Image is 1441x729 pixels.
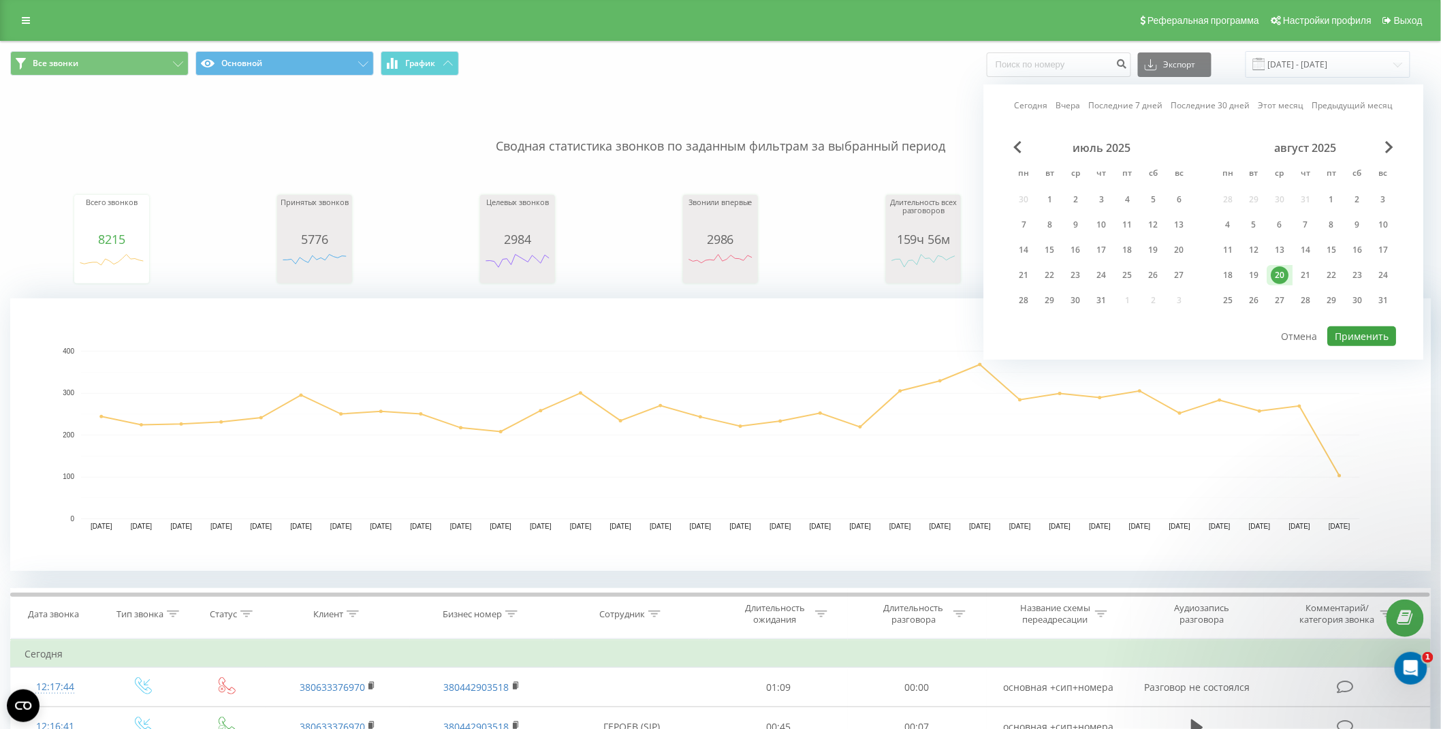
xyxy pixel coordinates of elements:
div: 10 [1375,216,1393,234]
div: 23 [1349,266,1367,284]
text: 0 [70,515,74,523]
text: [DATE] [131,523,153,531]
text: [DATE] [1249,523,1271,531]
div: ср 9 июля 2025 г. [1063,215,1089,235]
a: Последние 7 дней [1089,99,1163,112]
div: 12:17:44 [25,674,86,700]
div: 6 [1171,191,1188,208]
svg: A chart. [10,298,1431,571]
span: Реферальная программа [1147,15,1259,26]
text: [DATE] [1329,523,1350,531]
div: чт 10 июля 2025 г. [1089,215,1115,235]
div: пт 15 авг. 2025 г. [1319,240,1345,260]
div: Принятых звонков [281,198,349,232]
iframe: Intercom live chat [1395,652,1427,685]
p: Сводная статистика звонков по заданным фильтрам за выбранный период [10,110,1431,155]
text: 100 [63,474,74,481]
button: Применить [1328,326,1397,346]
div: пт 18 июля 2025 г. [1115,240,1141,260]
div: ср 13 авг. 2025 г. [1267,240,1293,260]
div: Длительность всех разговоров [889,198,957,232]
div: вт 5 авг. 2025 г. [1241,215,1267,235]
text: 400 [63,347,74,355]
div: 22 [1041,266,1059,284]
div: Целевых звонков [484,198,552,232]
button: Отмена [1274,326,1325,346]
a: 380442903518 [444,681,509,694]
div: 19 [1145,241,1162,259]
div: пн 28 июля 2025 г. [1011,290,1037,311]
div: пн 14 июля 2025 г. [1011,240,1037,260]
div: сб 5 июля 2025 г. [1141,189,1167,210]
span: 1 [1423,652,1434,663]
text: [DATE] [490,523,512,531]
text: [DATE] [570,523,592,531]
div: 24 [1375,266,1393,284]
div: 7 [1297,216,1315,234]
text: [DATE] [930,523,951,531]
abbr: вторник [1244,164,1265,185]
div: 3 [1375,191,1393,208]
div: вс 24 авг. 2025 г. [1371,265,1397,285]
div: 14 [1015,241,1033,259]
div: ср 2 июля 2025 г. [1063,189,1089,210]
svg: A chart. [484,246,552,287]
span: Настройки профиля [1283,15,1372,26]
div: вс 6 июля 2025 г. [1167,189,1192,210]
text: [DATE] [210,523,232,531]
div: чт 7 авг. 2025 г. [1293,215,1319,235]
div: вс 3 авг. 2025 г. [1371,189,1397,210]
div: вс 10 авг. 2025 г. [1371,215,1397,235]
text: [DATE] [1209,523,1231,531]
abbr: среда [1270,164,1290,185]
td: 00:00 [848,668,987,707]
div: Сотрудник [599,608,645,620]
text: [DATE] [450,523,472,531]
div: ср 30 июля 2025 г. [1063,290,1089,311]
div: вс 27 июля 2025 г. [1167,265,1192,285]
abbr: воскресенье [1169,164,1190,185]
div: чт 24 июля 2025 г. [1089,265,1115,285]
span: Все звонки [33,58,78,69]
div: вс 20 июля 2025 г. [1167,240,1192,260]
div: 8215 [78,232,146,246]
div: 17 [1375,241,1393,259]
text: [DATE] [1169,523,1191,531]
div: 26 [1246,292,1263,309]
div: 29 [1041,292,1059,309]
text: 200 [63,431,74,439]
span: Next Month [1386,141,1394,153]
div: Статус [210,608,237,620]
button: Open CMP widget [7,689,39,722]
div: вт 12 авг. 2025 г. [1241,240,1267,260]
div: 11 [1119,216,1137,234]
input: Поиск по номеру [987,52,1131,77]
abbr: пятница [1322,164,1342,185]
div: 8 [1323,216,1341,234]
div: вт 29 июля 2025 г. [1037,290,1063,311]
div: пн 25 авг. 2025 г. [1216,290,1241,311]
svg: A chart. [686,246,755,287]
span: График [406,59,436,68]
text: [DATE] [370,523,392,531]
text: [DATE] [610,523,632,531]
abbr: четверг [1092,164,1112,185]
div: 2984 [484,232,552,246]
td: 01:09 [709,668,848,707]
div: вт 22 июля 2025 г. [1037,265,1063,285]
a: Этот месяц [1258,99,1304,112]
a: Последние 30 дней [1171,99,1250,112]
div: 27 [1171,266,1188,284]
a: Вчера [1056,99,1081,112]
div: 20 [1171,241,1188,259]
text: [DATE] [1009,523,1031,531]
div: сб 23 авг. 2025 г. [1345,265,1371,285]
div: 19 [1246,266,1263,284]
div: Всего звонков [78,198,146,232]
abbr: воскресенье [1374,164,1394,185]
div: Длительность ожидания [739,602,812,625]
div: 24 [1093,266,1111,284]
text: [DATE] [850,523,872,531]
svg: A chart. [281,246,349,287]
